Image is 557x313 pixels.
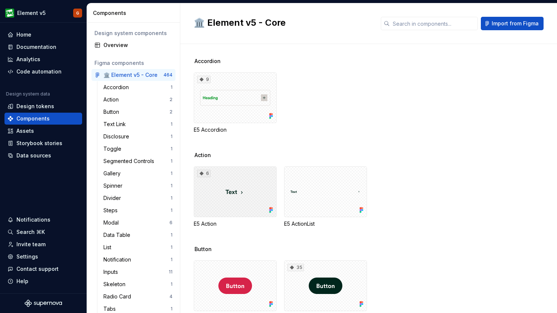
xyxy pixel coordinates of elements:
a: Button2 [100,106,175,118]
svg: Supernova Logo [25,300,62,307]
div: Segmented Controls [103,157,157,165]
div: 1 [171,158,172,164]
div: Spinner [103,182,125,190]
button: Contact support [4,263,82,275]
a: Toggle1 [100,143,175,155]
div: 9 [197,76,211,83]
a: Spinner1 [100,180,175,192]
a: Steps1 [100,204,175,216]
div: List [103,244,114,251]
input: Search in components... [390,17,478,30]
div: Element v5 [17,9,46,17]
div: G [76,10,79,16]
a: Data Table1 [100,229,175,241]
div: Gallery [103,170,124,177]
a: Assets [4,125,82,137]
a: Text Link1 [100,118,175,130]
a: 🏛️ Element v5 - Core464 [91,69,175,81]
div: Overview [103,41,172,49]
div: Design tokens [16,103,54,110]
div: E5 ActionList [284,220,367,228]
div: Radio Card [103,293,134,300]
div: Toggle [103,145,124,153]
div: Invite team [16,241,46,248]
div: Analytics [16,56,40,63]
div: 464 [164,72,172,78]
a: Code automation [4,66,82,78]
div: 6 [197,170,211,177]
div: 6 [169,220,172,226]
a: Data sources [4,150,82,162]
div: Storybook stories [16,140,62,147]
a: Invite team [4,238,82,250]
div: Notification [103,256,134,263]
div: 35 [287,264,304,271]
a: Storybook stories [4,137,82,149]
a: Radio Card4 [100,291,175,303]
a: Divider1 [100,192,175,204]
div: 1 [171,84,172,90]
div: 1 [171,306,172,312]
div: Modal [103,219,122,226]
div: E5 ActionList [284,166,367,228]
div: Inputs [103,268,121,276]
div: Documentation [16,43,56,51]
button: Notifications [4,214,82,226]
div: Settings [16,253,38,260]
div: Accordion [103,84,132,91]
div: Skeleton [103,281,128,288]
div: 2 [169,97,172,103]
div: 1 [171,134,172,140]
div: Figma components [94,59,172,67]
div: Action [103,96,122,103]
div: 1 [171,281,172,287]
div: Text Link [103,120,129,128]
div: Data Table [103,231,133,239]
span: Import from Figma [492,20,539,27]
div: Home [16,31,31,38]
div: Code automation [16,68,62,75]
div: Button [103,108,122,116]
div: E5 Accordion [194,126,277,134]
div: Divider [103,194,124,202]
div: 9E5 Accordion [194,72,277,134]
div: 1 [171,195,172,201]
a: Notification1 [100,254,175,266]
div: Assets [16,127,34,135]
span: Button [195,245,212,253]
div: Data sources [16,152,51,159]
button: Search ⌘K [4,226,82,238]
div: 1 [171,170,172,176]
div: 11 [169,269,172,275]
a: Components [4,113,82,125]
div: 4 [169,294,172,300]
a: Accordion1 [100,81,175,93]
a: Segmented Controls1 [100,155,175,167]
div: 6E5 Action [194,166,277,228]
div: Design system data [6,91,50,97]
img: a1163231-533e-497d-a445-0e6f5b523c07.png [5,9,14,18]
span: Action [195,151,211,159]
a: Action2 [100,94,175,106]
div: Components [16,115,50,122]
a: Gallery1 [100,168,175,179]
button: Help [4,275,82,287]
a: Disclosure1 [100,131,175,143]
button: Element v5G [1,5,85,21]
a: Settings [4,251,82,263]
div: Search ⌘K [16,228,45,236]
span: Accordion [195,57,221,65]
h2: 🏛️ Element v5 - Core [194,17,372,29]
div: Notifications [16,216,50,223]
div: Contact support [16,265,59,273]
a: Design tokens [4,100,82,112]
a: List1 [100,241,175,253]
div: Disclosure [103,133,132,140]
div: Components [93,9,177,17]
a: Analytics [4,53,82,65]
div: 1 [171,121,172,127]
a: Inputs11 [100,266,175,278]
div: 🏛️ Element v5 - Core [103,71,158,79]
div: 1 [171,207,172,213]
